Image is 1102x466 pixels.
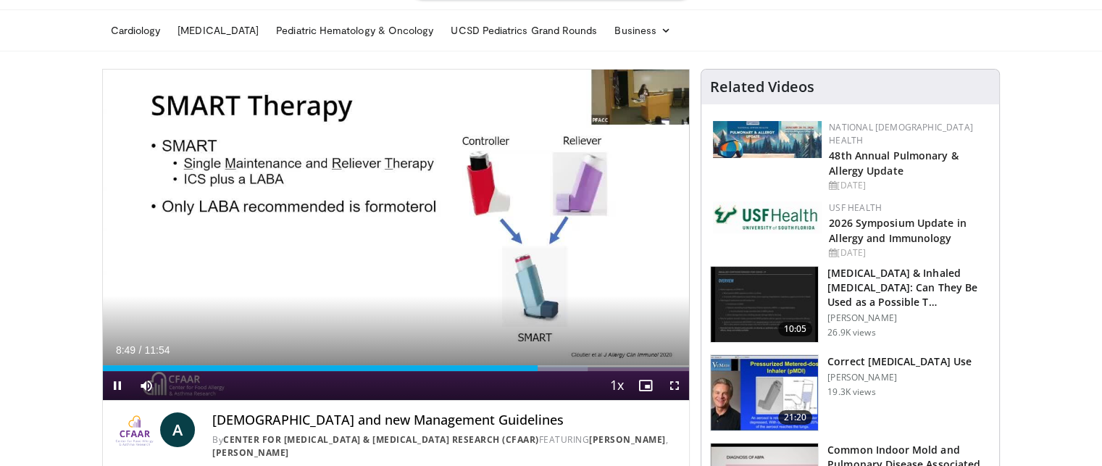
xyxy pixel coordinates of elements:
[660,371,689,400] button: Fullscreen
[713,201,822,233] img: 6ba8804a-8538-4002-95e7-a8f8012d4a11.png.150x105_q85_autocrop_double_scale_upscale_version-0.2.jpg
[139,344,142,356] span: /
[114,412,154,447] img: Center for Food Allergy & Asthma Research (CFAAR)
[710,266,990,343] a: 10:05 [MEDICAL_DATA] & Inhaled [MEDICAL_DATA]: Can They Be Used as a Possible T… [PERSON_NAME] 26...
[116,344,135,356] span: 8:49
[103,371,132,400] button: Pause
[212,412,677,428] h4: [DEMOGRAPHIC_DATA] and new Management Guidelines
[103,365,690,371] div: Progress Bar
[829,179,988,192] div: [DATE]
[711,267,818,342] img: 37481b79-d16e-4fea-85a1-c1cf910aa164.150x105_q85_crop-smart_upscale.jpg
[267,16,442,45] a: Pediatric Hematology & Oncology
[827,266,990,309] h3: [MEDICAL_DATA] & Inhaled [MEDICAL_DATA]: Can They Be Used as a Possible T…
[827,372,972,383] p: [PERSON_NAME]
[212,446,289,459] a: [PERSON_NAME]
[778,410,813,425] span: 21:20
[223,433,539,446] a: Center for [MEDICAL_DATA] & [MEDICAL_DATA] Research (CFAAR)
[827,312,990,324] p: [PERSON_NAME]
[103,70,690,401] video-js: Video Player
[713,121,822,158] img: b90f5d12-84c1-472e-b843-5cad6c7ef911.jpg.150x105_q85_autocrop_double_scale_upscale_version-0.2.jpg
[102,16,170,45] a: Cardiology
[710,78,814,96] h4: Related Videos
[442,16,606,45] a: UCSD Pediatrics Grand Rounds
[829,216,966,245] a: 2026 Symposium Update in Allergy and Immunology
[827,354,972,369] h3: Correct [MEDICAL_DATA] Use
[829,121,973,146] a: National [DEMOGRAPHIC_DATA] Health
[144,344,170,356] span: 11:54
[602,371,631,400] button: Playback Rate
[169,16,267,45] a: [MEDICAL_DATA]
[711,355,818,430] img: 24f79869-bf8a-4040-a4ce-e7186897569f.150x105_q85_crop-smart_upscale.jpg
[710,354,990,431] a: 21:20 Correct [MEDICAL_DATA] Use [PERSON_NAME] 19.3K views
[827,327,875,338] p: 26.9K views
[160,412,195,447] a: A
[631,371,660,400] button: Enable picture-in-picture mode
[778,322,813,336] span: 10:05
[132,371,161,400] button: Mute
[606,16,680,45] a: Business
[829,201,882,214] a: USF Health
[212,433,677,459] div: By FEATURING ,
[589,433,666,446] a: [PERSON_NAME]
[829,246,988,259] div: [DATE]
[827,386,875,398] p: 19.3K views
[829,149,958,178] a: 48th Annual Pulmonary & Allergy Update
